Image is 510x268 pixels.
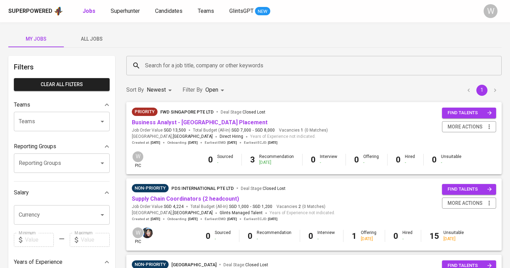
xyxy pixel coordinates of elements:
span: Onboarding : [167,217,198,221]
div: Recommendation [257,230,291,242]
div: W [484,4,498,18]
button: Clear All filters [14,78,110,91]
span: more actions [448,123,483,131]
span: Open [205,86,218,93]
b: 1 [352,231,357,241]
div: - [405,160,415,166]
p: Years of Experience [14,258,62,266]
div: - [257,236,291,242]
span: Deal Stage : [221,110,265,115]
a: Teams [198,7,215,16]
div: Interview [320,154,337,166]
span: Direct Hiring [220,134,243,139]
div: - [317,236,335,242]
span: Earliest EMD : [205,217,237,221]
span: Vacancies ( 0 Matches ) [277,204,325,210]
span: SGD 1,000 [229,204,249,210]
span: more actions [448,199,483,208]
div: - [402,236,413,242]
a: Jobs [83,7,97,16]
div: Offering [363,154,379,166]
span: FWD Singapore Pte Ltd [160,109,214,115]
div: Interview [317,230,335,242]
span: [DATE] [151,217,160,221]
span: [GEOGRAPHIC_DATA] [173,210,213,217]
span: Job Order Value [132,204,184,210]
button: Open [97,117,107,126]
a: Superhunter [111,7,141,16]
span: [DATE] [227,140,237,145]
b: 0 [354,155,359,165]
b: 0 [208,155,213,165]
div: - [363,160,379,166]
p: Salary [14,189,29,197]
span: SGD 7,000 [231,127,251,133]
div: Salary [14,186,110,200]
div: Unsuitable [443,230,464,242]
p: Sort By [126,86,144,94]
b: 15 [430,231,439,241]
span: Priority [132,108,158,115]
div: Sourced [217,154,233,166]
button: find talents [442,108,496,118]
button: Open [97,210,107,220]
div: Hired [405,154,415,166]
span: [DATE] [227,217,237,221]
div: W [132,227,144,239]
span: Created at : [132,140,160,145]
div: Newest [147,84,174,97]
b: 0 [206,231,211,241]
b: 0 [393,231,398,241]
span: NEW [255,8,270,15]
span: SGD 1,200 [253,204,272,210]
b: 0 [308,231,313,241]
a: GlintsGPT NEW [229,7,270,16]
div: [DATE] [361,236,376,242]
div: Superpowered [8,7,52,15]
span: Earliest ECJD : [244,217,278,221]
a: Business Analyst - [GEOGRAPHIC_DATA] Placement [132,119,267,126]
div: - [215,236,231,242]
span: Glints Managed Talent [220,210,263,215]
b: 3 [250,155,255,165]
input: Value [81,233,110,247]
p: Teams [14,101,30,109]
p: Reporting Groups [14,142,56,151]
span: Total Budget (All-In) [193,127,275,133]
div: Unsuitable [441,154,461,166]
div: Offering [361,230,376,242]
div: Sourced [215,230,231,242]
b: Jobs [83,8,95,14]
span: SGD 8,000 [255,127,275,133]
b: 0 [311,155,316,165]
div: New Job received from Demand Team [132,108,158,116]
span: Candidates [155,8,182,14]
div: W [132,151,144,163]
span: [GEOGRAPHIC_DATA] , [132,210,213,217]
span: Non-Priority [132,261,169,268]
button: page 1 [476,85,487,96]
span: Created at : [132,217,160,221]
span: SGD 4,224 [164,204,184,210]
span: Non-Priority [132,185,169,192]
input: Value [25,233,54,247]
div: Recommendation [259,154,294,166]
button: more actions [442,198,496,209]
span: Onboarding : [167,140,198,145]
button: more actions [442,121,496,133]
span: SGD 13,500 [164,127,186,133]
div: - [217,160,233,166]
span: Teams [198,8,214,14]
span: All Jobs [68,35,115,43]
b: 0 [396,155,401,165]
span: Total Budget (All-In) [190,204,272,210]
span: Deal Stage : [241,186,286,191]
div: Reporting Groups [14,140,110,153]
span: Earliest ECJD : [244,140,278,145]
span: GlintsGPT [229,8,254,14]
span: [DATE] [151,140,160,145]
span: 1 [300,127,303,133]
span: [DATE] [268,217,278,221]
span: Years of Experience not indicated. [270,210,335,217]
span: [DATE] [188,140,198,145]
